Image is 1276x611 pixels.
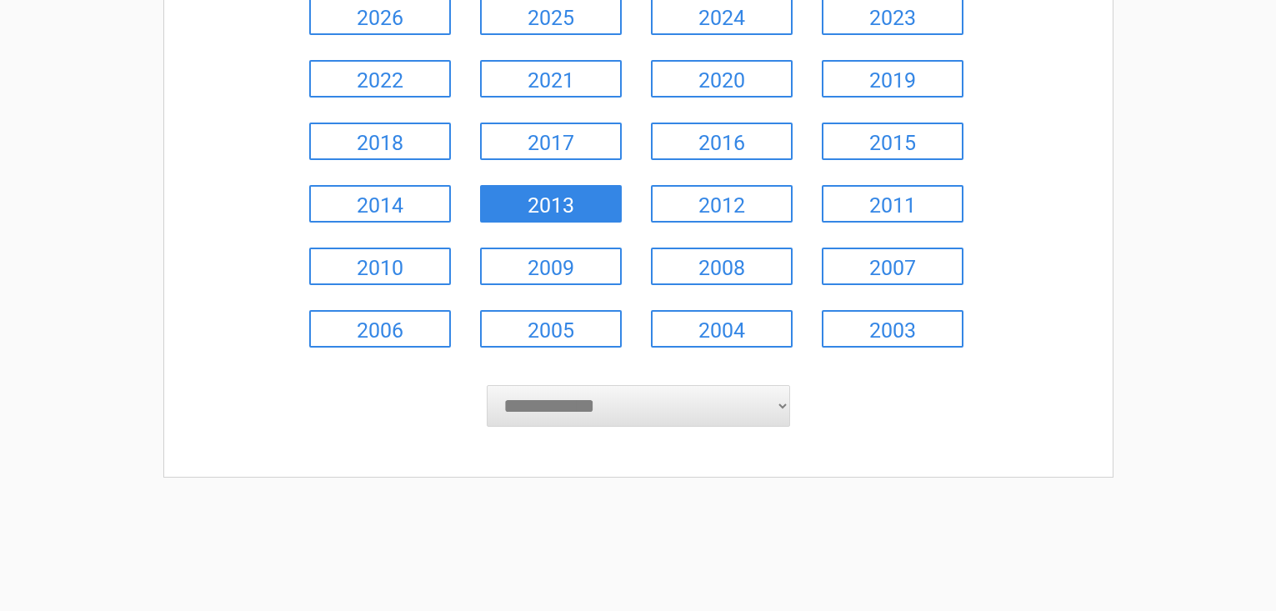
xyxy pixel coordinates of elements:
a: 2007 [822,248,963,285]
a: 2003 [822,310,963,348]
a: 2016 [651,123,793,160]
a: 2008 [651,248,793,285]
a: 2014 [309,185,451,223]
a: 2020 [651,60,793,98]
a: 2018 [309,123,451,160]
a: 2015 [822,123,963,160]
a: 2004 [651,310,793,348]
a: 2005 [480,310,622,348]
a: 2022 [309,60,451,98]
a: 2019 [822,60,963,98]
a: 2021 [480,60,622,98]
a: 2011 [822,185,963,223]
a: 2009 [480,248,622,285]
a: 2017 [480,123,622,160]
a: 2012 [651,185,793,223]
a: 2010 [309,248,451,285]
a: 2006 [309,310,451,348]
a: 2013 [480,185,622,223]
